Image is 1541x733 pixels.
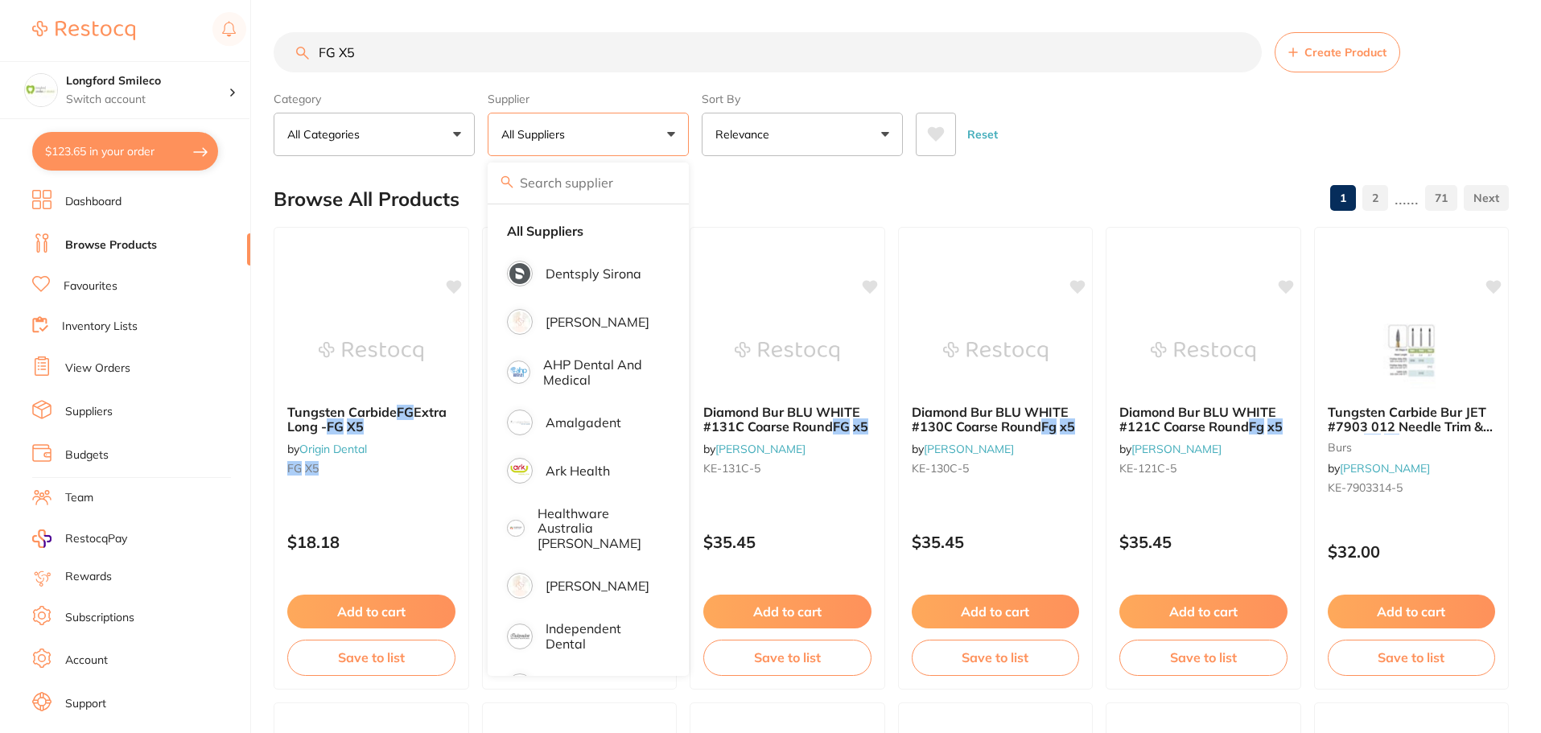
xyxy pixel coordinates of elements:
b: Tungsten Carbide FG Extra Long - FG X5 [287,405,455,434]
img: Longford Smileco [25,74,57,106]
a: Favourites [64,278,117,294]
p: $35.45 [703,533,871,551]
a: View Orders [65,360,130,377]
p: [PERSON_NAME] [546,579,649,593]
h4: Longford Smileco [66,73,229,89]
a: [PERSON_NAME] [1340,461,1430,476]
a: Team [65,490,93,506]
span: by [1328,461,1430,476]
a: [PERSON_NAME] [715,442,806,456]
img: Diamond Bur BLU WHITE #131C Coarse Round FG x5 [735,311,839,392]
button: Save to list [703,640,871,675]
button: Reset [962,113,1003,156]
img: Dentsply Sirona [509,263,530,284]
button: $123.65 in your order [32,132,218,171]
a: RestocqPay [32,529,127,548]
em: X5 [305,461,319,476]
span: Tungsten Carbide [287,404,397,420]
img: Ark Health [509,460,530,481]
span: Extra Long - [287,404,447,434]
button: Relevance [702,113,903,156]
span: KE-121C-5 [1119,461,1176,476]
b: Diamond Bur BLU WHITE #121C Coarse Round Fg x5 [1119,405,1288,434]
b: Diamond Bur BLU WHITE #130C Coarse Round Fg x5 [912,405,1080,434]
a: 1 [1330,182,1356,214]
strong: All Suppliers [507,224,583,238]
span: Diamond Bur BLU WHITE #130C Coarse Round [912,404,1069,434]
button: Add to cart [1328,595,1496,628]
a: Suppliers [65,404,113,420]
p: $35.45 [1119,533,1288,551]
p: All Categories [287,126,366,142]
p: Relevance [715,126,776,142]
em: FG [1364,434,1381,450]
span: by [912,442,1014,456]
img: Amalgadent [509,412,530,433]
p: $32.00 [1328,542,1496,561]
button: Save to list [912,640,1080,675]
span: RestocqPay [65,531,127,547]
b: Tungsten Carbide Bur JET #7903 012 Needle Trim & Finish FG x5 [1328,405,1496,434]
img: RestocqPay [32,529,52,548]
p: [PERSON_NAME] [546,315,649,329]
button: Add to cart [912,595,1080,628]
span: KE-130C-5 [912,461,969,476]
img: Restocq Logo [32,21,135,40]
a: Rewards [65,569,112,585]
button: All Suppliers [488,113,689,156]
p: Ark Health [546,463,610,478]
em: x5 [1267,418,1283,434]
em: FG [287,461,302,476]
li: Clear selection [494,214,682,248]
a: [PERSON_NAME] [1131,442,1222,456]
label: Sort By [702,92,903,106]
button: Add to cart [703,595,871,628]
img: Ivoclar Vivadent [509,676,530,697]
a: Support [65,696,106,712]
em: x5 [853,418,868,434]
span: by [703,442,806,456]
img: AHP Dental and Medical [509,363,528,381]
a: Account [65,653,108,669]
em: x5 [1384,434,1399,450]
span: Diamond Bur BLU WHITE #131C Coarse Round [703,404,860,434]
img: Tungsten Carbide Bur JET #7903 012 Needle Trim & Finish FG x5 [1359,311,1464,392]
em: x5 [1060,418,1075,434]
a: 71 [1425,182,1457,214]
span: by [1119,442,1222,456]
span: Diamond Bur BLU WHITE #121C Coarse Round [1119,404,1276,434]
p: Healthware Australia [PERSON_NAME] [538,506,661,550]
img: Adam Dental [509,311,530,332]
p: Dentsply Sirona [546,266,641,281]
p: $18.18 [287,533,455,551]
label: Supplier [488,92,689,106]
button: Save to list [1328,640,1496,675]
span: KE-131C-5 [703,461,760,476]
em: FG [327,418,344,434]
h2: Browse All Products [274,188,459,211]
img: Diamond Bur BLU WHITE #130C Coarse Round Fg x5 [943,311,1048,392]
button: Add to cart [287,595,455,628]
a: Restocq Logo [32,12,135,49]
a: Subscriptions [65,610,134,626]
p: ...... [1395,189,1419,208]
a: Browse Products [65,237,157,253]
small: burs [1328,441,1496,454]
img: Diamond Bur BLU WHITE #121C Coarse Round Fg x5 [1151,311,1255,392]
a: Inventory Lists [62,319,138,335]
a: [PERSON_NAME] [924,442,1014,456]
input: Search Products [274,32,1262,72]
button: All Categories [274,113,475,156]
em: FG [833,418,850,434]
img: Healthware Australia Ridley [509,522,522,535]
p: $35.45 [912,533,1080,551]
button: Add to cart [1119,595,1288,628]
p: All Suppliers [501,126,571,142]
a: Origin Dental [299,442,367,456]
a: Dashboard [65,194,122,210]
button: Create Product [1275,32,1400,72]
b: Diamond Bur BLU WHITE #131C Coarse Round FG x5 [703,405,871,434]
button: Save to list [1119,640,1288,675]
p: Independent Dental [546,621,660,651]
button: Save to list [287,640,455,675]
